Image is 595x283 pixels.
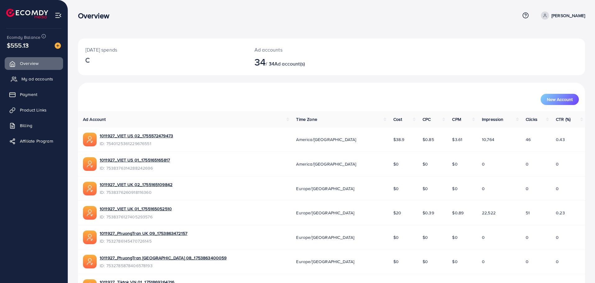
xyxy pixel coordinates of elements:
[482,161,485,167] span: 0
[526,116,538,122] span: Clicks
[21,76,53,82] span: My ad accounts
[296,234,354,240] span: Europe/[GEOGRAPHIC_DATA]
[78,11,114,20] h3: Overview
[552,12,585,19] p: [PERSON_NAME]
[541,94,579,105] button: New Account
[100,214,172,220] span: ID: 7538376127405293576
[423,136,434,143] span: $0.85
[556,258,559,265] span: 0
[482,116,504,122] span: Impression
[423,161,428,167] span: $0
[393,116,402,122] span: Cost
[100,262,227,269] span: ID: 7532785878406578193
[100,165,170,171] span: ID: 7538376314288242696
[526,161,529,167] span: 0
[83,157,97,171] img: ic-ads-acc.e4c84228.svg
[452,210,464,216] span: $0.89
[423,185,428,192] span: $0
[100,140,173,147] span: ID: 7540125361229676551
[55,12,62,19] img: menu
[20,107,47,113] span: Product Links
[393,185,399,192] span: $0
[83,182,97,195] img: ic-ads-acc.e4c84228.svg
[83,255,97,268] img: ic-ads-acc.e4c84228.svg
[5,119,63,132] a: Billing
[83,116,106,122] span: Ad Account
[5,104,63,116] a: Product Links
[20,122,32,129] span: Billing
[393,234,399,240] span: $0
[6,9,48,18] img: logo
[556,161,559,167] span: 0
[296,116,317,122] span: Time Zone
[423,258,428,265] span: $0
[393,210,401,216] span: $20
[5,73,63,85] a: My ad accounts
[83,231,97,244] img: ic-ads-acc.e4c84228.svg
[100,255,227,261] a: 1011927_PhuongTran [GEOGRAPHIC_DATA] 08_1753863400059
[100,181,172,188] a: 1011927_VIET UK 02_1755165109842
[452,116,461,122] span: CPM
[482,185,485,192] span: 0
[296,136,356,143] span: America/[GEOGRAPHIC_DATA]
[5,135,63,147] a: Affiliate Program
[452,185,457,192] span: $0
[296,161,356,167] span: America/[GEOGRAPHIC_DATA]
[452,258,457,265] span: $0
[83,133,97,146] img: ic-ads-acc.e4c84228.svg
[20,138,53,144] span: Affiliate Program
[296,185,354,192] span: Europe/[GEOGRAPHIC_DATA]
[100,230,187,236] a: 1011927_PhuongTran UK 09_1753863472157
[393,258,399,265] span: $0
[55,43,61,49] img: image
[254,46,366,53] p: Ad accounts
[296,210,354,216] span: Europe/[GEOGRAPHIC_DATA]
[547,97,573,102] span: New Account
[556,234,559,240] span: 0
[423,234,428,240] span: $0
[452,161,457,167] span: $0
[20,60,39,66] span: Overview
[100,189,172,195] span: ID: 7538376260918116360
[526,234,529,240] span: 0
[274,60,305,67] span: Ad account(s)
[7,34,40,40] span: Ecomdy Balance
[526,210,530,216] span: 51
[7,41,29,50] span: $555.13
[83,206,97,220] img: ic-ads-acc.e4c84228.svg
[5,57,63,70] a: Overview
[452,234,457,240] span: $0
[100,206,172,212] a: 1011927_VIET UK 01_1755165052510
[556,136,565,143] span: 0.43
[482,136,494,143] span: 10,764
[556,210,565,216] span: 0.23
[538,11,585,20] a: [PERSON_NAME]
[423,116,431,122] span: CPC
[526,258,529,265] span: 0
[254,55,266,69] span: 34
[556,185,559,192] span: 0
[526,136,531,143] span: 46
[85,46,240,53] p: [DATE] spends
[5,88,63,101] a: Payment
[452,136,462,143] span: $3.61
[556,116,570,122] span: CTR (%)
[482,210,496,216] span: 22,522
[20,91,37,98] span: Payment
[393,136,405,143] span: $38.9
[482,234,485,240] span: 0
[100,238,187,244] span: ID: 7532786145470726145
[296,258,354,265] span: Europe/[GEOGRAPHIC_DATA]
[254,56,366,68] h2: / 34
[526,185,529,192] span: 0
[482,258,485,265] span: 0
[393,161,399,167] span: $0
[569,255,590,278] iframe: Chat
[423,210,434,216] span: $0.39
[100,157,170,163] a: 1011927_VIET US 01_1755165165817
[100,133,173,139] a: 1011927_VIET US 02_1755572479473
